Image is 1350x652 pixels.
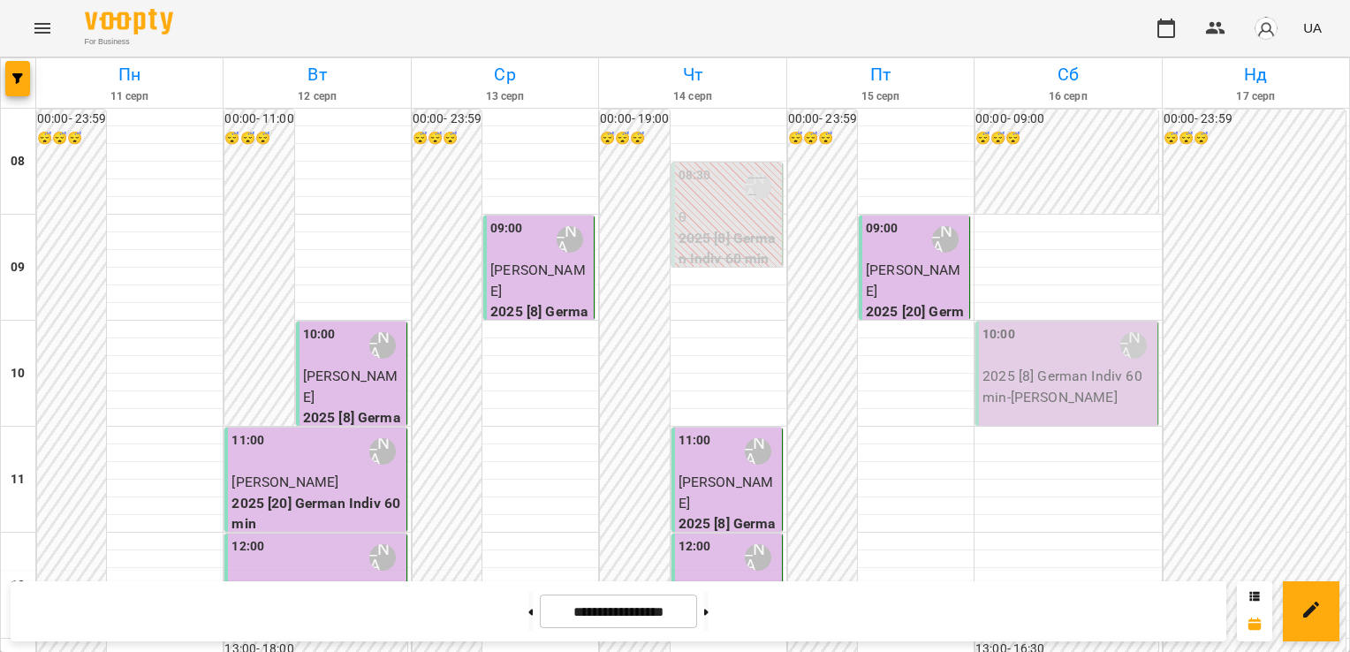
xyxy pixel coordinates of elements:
[85,36,173,48] span: For Business
[679,474,774,512] span: [PERSON_NAME]
[600,110,669,129] h6: 00:00 - 19:00
[1303,19,1322,37] span: UA
[602,61,783,88] h6: Чт
[85,9,173,34] img: Voopty Logo
[490,262,586,299] span: [PERSON_NAME]
[1120,332,1147,359] div: Бондаренко Катерина Сергіївна (н)
[21,7,64,49] button: Menu
[231,474,338,490] span: [PERSON_NAME]
[1165,61,1346,88] h6: Нд
[303,368,398,406] span: [PERSON_NAME]
[932,226,959,253] div: Бондаренко Катерина Сергіївна (н)
[975,129,1157,148] h6: 😴😴😴
[788,110,857,129] h6: 00:00 - 23:59
[679,207,778,228] p: 0
[413,129,482,148] h6: 😴😴😴
[866,262,961,299] span: [PERSON_NAME]
[866,219,899,239] label: 09:00
[369,332,396,359] div: Бондаренко Катерина Сергіївна (н)
[600,129,669,148] h6: 😴😴😴
[369,544,396,571] div: Бондаренко Катерина Сергіївна (н)
[557,226,583,253] div: Бондаренко Катерина Сергіївна (н)
[679,431,711,451] label: 11:00
[982,366,1153,407] p: 2025 [8] German Indiv 60 min - [PERSON_NAME]
[745,173,771,200] div: Бондаренко Катерина Сергіївна (н)
[1165,88,1346,105] h6: 17 серп
[790,61,971,88] h6: Пт
[224,129,293,148] h6: 😴😴😴
[788,129,857,148] h6: 😴😴😴
[39,61,220,88] h6: Пн
[11,364,25,383] h6: 10
[37,110,106,129] h6: 00:00 - 23:59
[414,88,595,105] h6: 13 серп
[975,110,1157,129] h6: 00:00 - 09:00
[226,61,407,88] h6: Вт
[679,166,711,186] label: 08:30
[11,470,25,489] h6: 11
[490,301,590,343] p: 2025 [8] German Indiv 60 min
[11,152,25,171] h6: 08
[745,544,771,571] div: Бондаренко Катерина Сергіївна (н)
[490,219,523,239] label: 09:00
[977,61,1158,88] h6: Сб
[1164,110,1346,129] h6: 00:00 - 23:59
[231,493,402,534] p: 2025 [20] German Indiv 60 min
[790,88,971,105] h6: 15 серп
[866,301,966,343] p: 2025 [20] German Indiv 60 min
[977,88,1158,105] h6: 16 серп
[602,88,783,105] h6: 14 серп
[11,258,25,277] h6: 09
[1254,16,1278,41] img: avatar_s.png
[303,325,336,345] label: 10:00
[1296,11,1329,44] button: UA
[982,325,1015,345] label: 10:00
[303,407,403,449] p: 2025 [8] German Indiv 60 min
[413,110,482,129] h6: 00:00 - 23:59
[231,431,264,451] label: 11:00
[679,228,778,311] p: 2025 [8] German Indiv 60 min ([PERSON_NAME])
[39,88,220,105] h6: 11 серп
[224,110,293,129] h6: 00:00 - 11:00
[369,438,396,465] div: Бондаренко Катерина Сергіївна (н)
[37,129,106,148] h6: 😴😴😴
[679,537,711,557] label: 12:00
[226,88,407,105] h6: 12 серп
[679,513,778,555] p: 2025 [8] German Indiv 60 min
[1164,129,1346,148] h6: 😴😴😴
[231,537,264,557] label: 12:00
[414,61,595,88] h6: Ср
[745,438,771,465] div: Бондаренко Катерина Сергіївна (н)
